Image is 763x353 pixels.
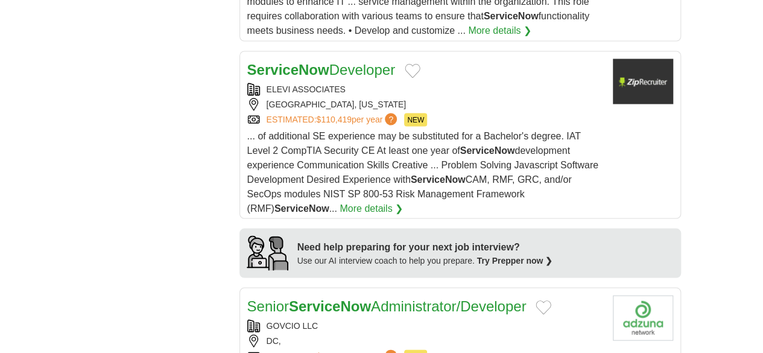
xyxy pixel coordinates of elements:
[613,295,673,340] img: Company logo
[247,83,603,95] div: ELEVI ASSOCIATES
[247,319,603,332] div: GOVCIO LLC
[274,203,329,213] strong: ServiceNow
[247,297,527,314] a: SeniorServiceNowAdministrator/Developer
[477,255,553,265] a: Try Prepper now ❯
[404,113,427,126] span: NEW
[247,61,329,77] strong: ServiceNow
[536,300,551,314] button: Add to favorite jobs
[316,114,351,124] span: $110,419
[247,61,395,77] a: ServiceNowDeveloper
[405,63,420,78] button: Add to favorite jobs
[385,113,397,125] span: ?
[468,24,531,38] a: More details ❯
[613,59,673,104] img: Company logo
[297,240,553,254] div: Need help preparing for your next job interview?
[297,254,553,267] div: Use our AI interview coach to help you prepare.
[484,11,539,21] strong: ServiceNow
[247,98,603,110] div: [GEOGRAPHIC_DATA], [US_STATE]
[267,113,400,126] a: ESTIMATED:$110,419per year?
[460,145,515,155] strong: ServiceNow
[289,297,371,314] strong: ServiceNow
[247,130,598,213] span: ... of additional SE experience may be substituted for a Bachelor's degree. IAT Level 2 CompTIA S...
[247,334,603,347] div: DC,
[411,174,466,184] strong: ServiceNow
[340,201,403,215] a: More details ❯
